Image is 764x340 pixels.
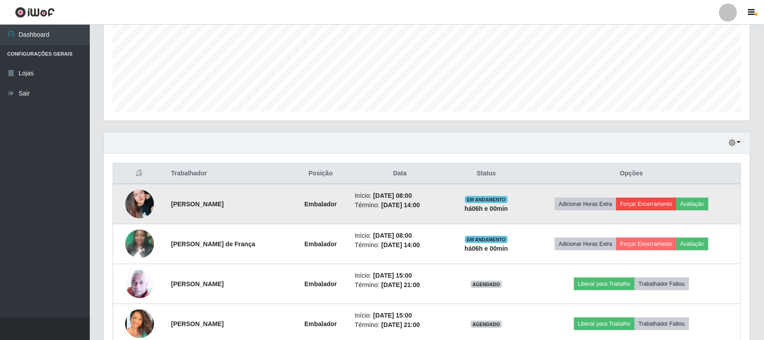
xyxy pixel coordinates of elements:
[465,196,508,203] span: EM ANDAMENTO
[471,281,502,288] span: AGENDADO
[635,278,689,290] button: Trabalhador Faltou
[171,320,224,327] strong: [PERSON_NAME]
[523,163,741,184] th: Opções
[304,201,337,208] strong: Embalador
[635,318,689,330] button: Trabalhador Faltou
[171,280,224,288] strong: [PERSON_NAME]
[465,236,508,243] span: EM ANDAMENTO
[355,240,445,250] li: Término:
[381,201,420,209] time: [DATE] 14:00
[15,7,55,18] img: CoreUI Logo
[450,163,522,184] th: Status
[171,240,255,248] strong: [PERSON_NAME] de França
[171,201,224,208] strong: [PERSON_NAME]
[304,280,337,288] strong: Embalador
[304,240,337,248] strong: Embalador
[381,281,420,288] time: [DATE] 21:00
[292,163,349,184] th: Posição
[355,201,445,210] li: Término:
[355,311,445,320] li: Início:
[676,198,708,210] button: Avaliação
[125,225,154,263] img: 1713098995975.jpeg
[355,271,445,280] li: Início:
[373,312,412,319] time: [DATE] 15:00
[616,198,676,210] button: Forçar Encerramento
[373,232,412,239] time: [DATE] 08:00
[381,321,420,328] time: [DATE] 21:00
[471,321,502,328] span: AGENDADO
[574,278,635,290] button: Liberar para Trabalho
[555,198,616,210] button: Adicionar Horas Extra
[355,280,445,290] li: Término:
[355,320,445,330] li: Término:
[381,241,420,248] time: [DATE] 14:00
[616,238,676,250] button: Forçar Encerramento
[676,238,708,250] button: Avaliação
[465,245,508,252] strong: há 06 h e 00 min
[166,163,292,184] th: Trabalhador
[373,272,412,279] time: [DATE] 15:00
[349,163,450,184] th: Data
[465,205,508,212] strong: há 06 h e 00 min
[574,318,635,330] button: Liberar para Trabalho
[125,309,154,338] img: 1712344529045.jpeg
[304,320,337,327] strong: Embalador
[555,238,616,250] button: Adicionar Horas Extra
[373,192,412,199] time: [DATE] 08:00
[125,179,154,230] img: 1709915413982.jpeg
[125,269,154,298] img: 1702413262661.jpeg
[355,191,445,201] li: Início:
[355,231,445,240] li: Início:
